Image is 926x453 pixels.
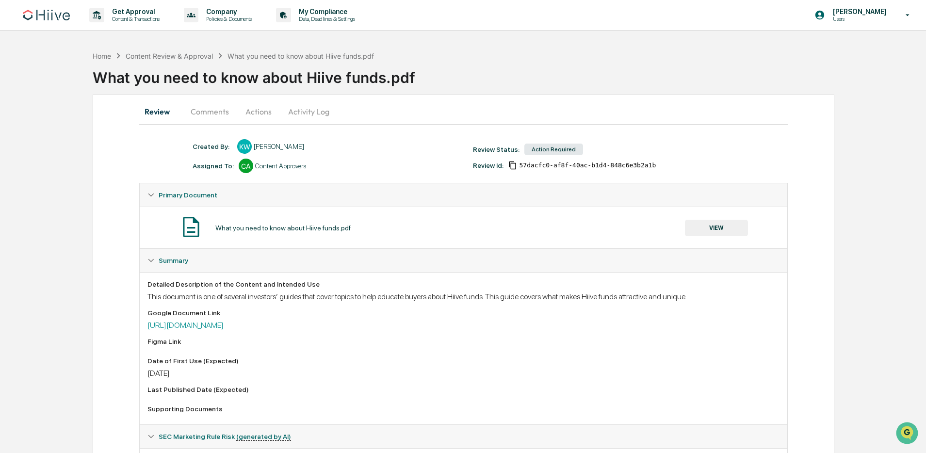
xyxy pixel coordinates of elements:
[33,74,159,84] div: Start new chat
[147,338,779,345] div: Figma Link
[19,141,61,150] span: Data Lookup
[25,44,160,54] input: Clear
[93,61,926,86] div: What you need to know about Hiive funds.pdf
[198,16,257,22] p: Policies & Documents
[147,405,779,413] div: Supporting Documents
[19,122,63,132] span: Preclearance
[519,162,656,169] span: 57dacfc0-af8f-40ac-b1d4-848c6e3b2a1b
[139,100,787,123] div: secondary tabs example
[236,433,291,441] u: (generated by AI)
[10,142,17,149] div: 🔎
[80,122,120,132] span: Attestations
[227,52,374,60] div: What you need to know about Hiive funds.pdf
[825,16,892,22] p: Users
[97,164,117,172] span: Pylon
[524,144,583,155] div: Action Required
[147,369,779,378] div: [DATE]
[508,161,517,170] span: Copy Id
[895,421,921,447] iframe: Open customer support
[825,8,892,16] p: [PERSON_NAME]
[10,74,27,92] img: 1746055101610-c473b297-6a78-478c-a979-82029cc54cd1
[237,139,252,154] div: KW
[237,100,280,123] button: Actions
[147,357,779,365] div: Date of First Use (Expected)
[685,220,748,236] button: VIEW
[239,159,253,173] div: CA
[147,309,779,317] div: Google Document Link
[140,249,787,272] div: Summary
[6,137,65,154] a: 🔎Data Lookup
[255,162,306,170] div: Content Approvers
[159,433,291,440] span: SEC Marketing Rule Risk
[147,386,779,393] div: Last Published Date (Expected)
[33,84,123,92] div: We're available if you need us!
[93,52,111,60] div: Home
[280,100,337,123] button: Activity Log
[165,77,177,89] button: Start new chat
[183,100,237,123] button: Comments
[6,118,66,136] a: 🖐️Preclearance
[68,164,117,172] a: Powered byPylon
[473,162,504,169] div: Review Id:
[139,100,183,123] button: Review
[254,143,304,150] div: [PERSON_NAME]
[198,8,257,16] p: Company
[23,10,70,20] img: logo
[10,20,177,36] p: How can we help?
[126,52,213,60] div: Content Review & Approval
[140,207,787,248] div: Primary Document
[147,292,779,301] div: This document is one of several investors’ guides that cover topics to help educate buyers about ...
[159,191,217,199] span: Primary Document
[140,425,787,448] div: SEC Marketing Rule Risk (generated by AI)
[193,162,234,170] div: Assigned To:
[147,321,224,330] a: [URL][DOMAIN_NAME]
[193,143,232,150] div: Created By: ‎ ‎
[215,224,351,232] div: What you need to know about Hiive funds.pdf
[10,123,17,131] div: 🖐️
[291,8,360,16] p: My Compliance
[104,16,164,22] p: Content & Transactions
[159,257,188,264] span: Summary
[70,123,78,131] div: 🗄️
[147,280,779,288] div: Detailed Description of the Content and Intended Use
[104,8,164,16] p: Get Approval
[473,146,520,153] div: Review Status:
[66,118,124,136] a: 🗄️Attestations
[179,215,203,239] img: Document Icon
[140,183,787,207] div: Primary Document
[140,272,787,424] div: Summary
[291,16,360,22] p: Data, Deadlines & Settings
